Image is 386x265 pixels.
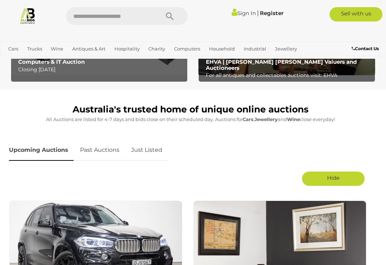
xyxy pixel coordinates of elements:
a: Charity [145,43,168,55]
p: Closing [DATE] [18,65,184,74]
a: Industrial [241,43,269,55]
a: Past Auctions [75,140,125,161]
strong: Cars [243,116,253,122]
a: Sports [28,55,48,67]
a: Sign In [232,10,256,16]
button: Search [152,7,188,25]
span: | [257,9,259,17]
a: Hide [302,172,365,186]
a: Jewellery [272,43,300,55]
b: Contact Us [352,46,379,51]
p: For all antiques and collectables auctions visit: EHVA [206,71,372,80]
a: [GEOGRAPHIC_DATA] [51,55,108,67]
span: Hide [327,174,340,181]
a: Register [260,10,283,16]
b: Computers & IT Auction [18,58,85,65]
strong: Wine [287,116,300,122]
a: Just Listed [126,140,168,161]
a: Cars [5,43,21,55]
a: Office [5,55,25,67]
a: Wine [48,43,66,55]
a: Sell with us [330,7,383,21]
b: EHVA | [PERSON_NAME] [PERSON_NAME] Valuers and Auctioneers [206,58,357,71]
p: All Auctions are listed for 4-7 days and bids close on their scheduled day. Auctions for , and cl... [9,115,372,124]
a: Upcoming Auctions [9,140,74,161]
strong: Jewellery [254,116,278,122]
a: Contact Us [352,45,381,53]
a: Trucks [24,43,45,55]
a: Computers [171,43,203,55]
h1: Australia's trusted home of unique online auctions [9,105,372,115]
a: Household [206,43,238,55]
a: Antiques & Art [69,43,108,55]
a: Hospitality [112,43,143,55]
img: Allbids.com.au [19,7,36,24]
